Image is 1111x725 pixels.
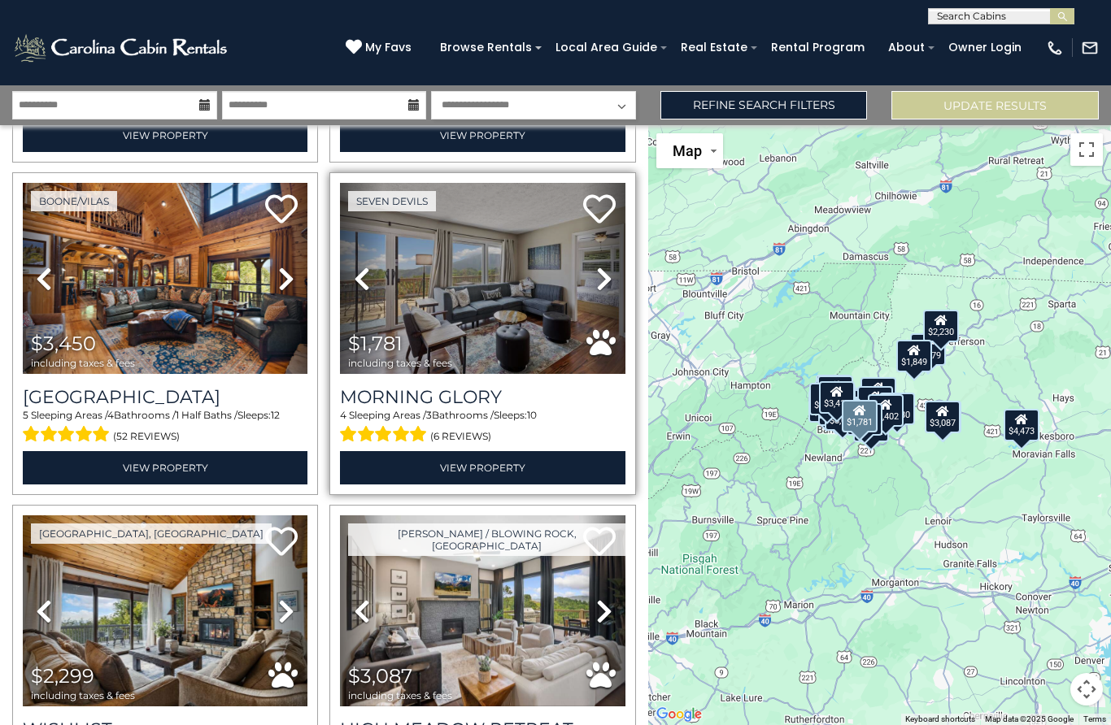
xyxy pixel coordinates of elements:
img: thumbnail_164745638.jpeg [340,515,625,706]
div: $3,700 [817,376,853,408]
span: 3 [426,409,432,421]
div: $3,450 [861,377,897,410]
img: White-1-2.png [12,32,232,64]
span: (6 reviews) [430,426,491,447]
a: Add to favorites [265,525,298,560]
button: Toggle fullscreen view [1070,133,1103,166]
a: About [880,35,933,60]
a: View Property [23,119,307,152]
a: [GEOGRAPHIC_DATA], [GEOGRAPHIC_DATA] [31,523,272,544]
img: mail-regular-white.png [1081,39,1099,57]
div: $3,087 [926,401,961,433]
a: Add to favorites [265,193,298,228]
div: $2,402 [868,394,904,427]
a: Browse Rentals [432,35,540,60]
img: phone-regular-white.png [1046,39,1064,57]
button: Keyboard shortcuts [905,714,975,725]
span: $3,450 [31,332,96,355]
a: Seven Devils [348,191,436,211]
button: Change map style [656,133,723,168]
a: Open this area in Google Maps (opens a new window) [652,704,706,725]
span: including taxes & fees [31,358,135,368]
a: [PERSON_NAME] / Blowing Rock, [GEOGRAPHIC_DATA] [348,523,625,556]
button: Update Results [891,91,1099,119]
span: (52 reviews) [113,426,180,447]
img: thumbnail_164767109.jpeg [340,183,625,374]
div: $3,414 [819,381,855,414]
span: 1 Half Baths / [176,409,237,421]
a: My Favs [346,39,416,57]
button: Map camera controls [1070,673,1103,705]
span: 4 [340,409,346,421]
span: $3,087 [348,664,412,688]
img: thumbnail_167104241.jpeg [23,515,307,706]
div: $1,849 [896,340,932,372]
span: including taxes & fees [31,690,135,701]
a: Boone/Vilas [31,191,117,211]
a: Real Estate [673,35,756,60]
span: 10 [527,409,537,421]
span: $2,299 [31,664,94,688]
span: including taxes & fees [348,690,452,701]
div: $1,305 [817,375,852,407]
a: Refine Search Filters [660,91,868,119]
a: Rental Program [763,35,873,60]
a: Terms (opens in new tab) [1083,714,1106,723]
div: $2,444 [809,383,845,415]
div: $1,781 [842,400,878,432]
a: Morning Glory [340,386,625,408]
span: 12 [271,409,280,421]
a: View Property [340,451,625,484]
span: Map [673,142,702,159]
div: $2,980 [879,393,915,425]
h3: Diamond Creek Lodge [23,386,307,408]
span: Map data ©2025 Google [985,714,1074,723]
div: $3,095 [857,386,893,419]
span: $1,781 [348,332,403,355]
img: Google [652,704,706,725]
span: 5 [23,409,28,421]
span: My Favs [365,39,412,56]
span: 4 [107,409,114,421]
div: Sleeping Areas / Bathrooms / Sleeps: [340,408,625,447]
a: View Property [340,119,625,152]
a: [GEOGRAPHIC_DATA] [23,386,307,408]
img: thumbnail_163281249.jpeg [23,183,307,374]
a: Owner Login [940,35,1030,60]
a: Local Area Guide [547,35,665,60]
div: Sleeping Areas / Bathrooms / Sleeps: [23,408,307,447]
a: View Property [23,451,307,484]
div: $2,230 [923,310,959,342]
span: including taxes & fees [348,358,452,368]
div: $4,473 [1004,409,1040,441]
